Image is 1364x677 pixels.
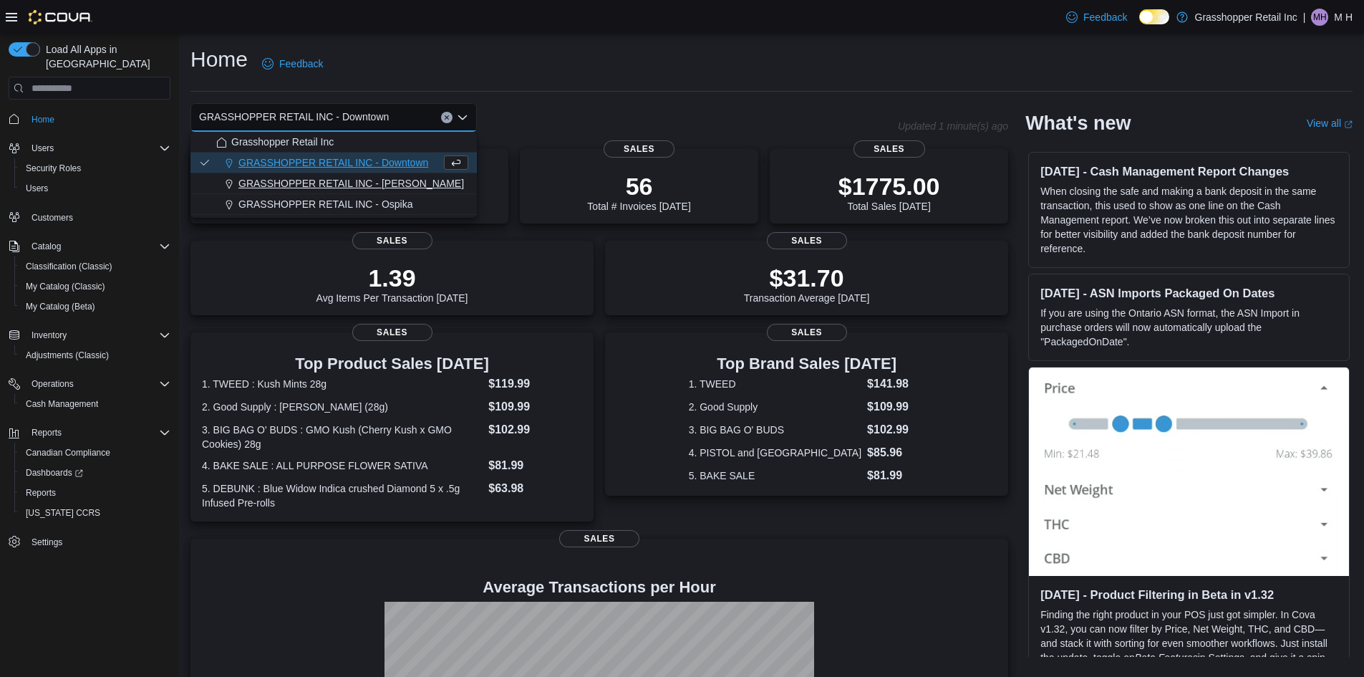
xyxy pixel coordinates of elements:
span: GRASSHOPPER RETAIL INC - Downtown [199,108,389,125]
dd: $81.99 [867,467,924,484]
span: Home [32,114,54,125]
div: Transaction Average [DATE] [744,264,870,304]
button: Users [3,138,176,158]
a: Classification (Classic) [20,258,118,275]
span: My Catalog (Beta) [26,301,95,312]
button: Inventory [3,325,176,345]
span: Users [26,140,170,157]
button: [US_STATE] CCRS [14,503,176,523]
span: Sales [604,140,675,158]
span: Security Roles [26,163,81,174]
span: Sales [853,140,925,158]
button: GRASSHOPPER RETAIL INC - Downtown [190,153,477,173]
span: [US_STATE] CCRS [26,507,100,519]
div: Total # Invoices [DATE] [587,172,690,212]
span: Users [26,183,48,194]
button: My Catalog (Beta) [14,297,176,317]
span: Classification (Classic) [26,261,112,272]
span: GRASSHOPPER RETAIL INC - Ospika [238,197,413,211]
a: Settings [26,534,68,551]
span: Users [32,143,54,154]
a: My Catalog (Beta) [20,298,101,315]
h3: [DATE] - Cash Management Report Changes [1040,164,1338,178]
p: Grasshopper Retail Inc [1195,9,1297,26]
a: My Catalog (Classic) [20,278,111,295]
button: My Catalog (Classic) [14,277,176,297]
span: Customers [32,212,73,224]
dd: $63.98 [488,480,582,497]
span: Feedback [279,57,323,71]
dt: 4. BAKE SALE : ALL PURPOSE FLOWER SATIVA [202,458,483,473]
dd: $119.99 [488,375,582,393]
span: Sales [352,232,432,249]
h3: Top Product Sales [DATE] [202,355,582,373]
p: 56 [587,172,690,201]
span: Dark Mode [1139,24,1140,25]
span: Security Roles [20,160,170,177]
p: 1.39 [316,264,468,292]
button: Classification (Classic) [14,256,176,277]
span: Inventory [32,330,67,341]
button: Security Roles [14,158,176,178]
div: Avg Items Per Transaction [DATE] [316,264,468,304]
button: Reports [3,423,176,443]
p: | [1303,9,1306,26]
span: Operations [26,375,170,393]
a: Home [26,111,60,128]
div: M H [1311,9,1328,26]
span: Operations [32,378,74,390]
dt: 3. BIG BAG O' BUDS [689,423,861,437]
a: Adjustments (Classic) [20,347,115,364]
dt: 2. Good Supply [689,400,861,414]
p: $31.70 [744,264,870,292]
span: Sales [559,530,639,547]
dt: 1. TWEED [689,377,861,391]
p: $1775.00 [838,172,940,201]
h3: Top Brand Sales [DATE] [689,355,925,373]
dd: $141.98 [867,375,924,393]
dt: 5. BAKE SALE [689,469,861,483]
button: GRASSHOPPER RETAIL INC - Ospika [190,194,477,215]
p: If you are using the Ontario ASN format, the ASN Import in purchase orders will now automatically... [1040,306,1338,349]
a: Feedback [256,49,329,78]
button: Inventory [26,327,72,344]
button: Grasshopper Retail Inc [190,132,477,153]
span: Home [26,110,170,128]
svg: External link [1344,120,1353,129]
button: Cash Management [14,394,176,414]
img: Cova [29,10,92,24]
button: GRASSHOPPER RETAIL INC - [PERSON_NAME] [190,173,477,194]
span: Canadian Compliance [26,447,110,458]
h4: Average Transactions per Hour [202,579,997,596]
span: Users [20,180,170,197]
p: M H [1334,9,1353,26]
span: MH [1313,9,1327,26]
p: When closing the safe and making a bank deposit in the same transaction, this used to show as one... [1040,184,1338,256]
button: Home [3,108,176,129]
a: Cash Management [20,395,104,413]
span: GRASSHOPPER RETAIL INC - Downtown [238,155,428,170]
input: Dark Mode [1139,9,1169,24]
span: Reports [20,484,170,501]
button: Adjustments (Classic) [14,345,176,365]
dd: $109.99 [488,398,582,416]
button: Catalog [3,236,176,256]
span: Catalog [32,241,61,252]
button: Reports [26,424,67,441]
h2: What's new [1025,112,1131,135]
a: Users [20,180,54,197]
button: Users [14,178,176,198]
dd: $109.99 [867,398,924,416]
span: Adjustments (Classic) [26,350,109,361]
dt: 3. BIG BAG O' BUDS : GMO Kush (Cherry Kush x GMO Cookies) 28g [202,423,483,451]
span: Feedback [1083,10,1127,24]
span: Load All Apps in [GEOGRAPHIC_DATA] [40,42,170,71]
dt: 2. Good Supply : [PERSON_NAME] (28g) [202,400,483,414]
dd: $81.99 [488,457,582,474]
a: View allExternal link [1307,117,1353,129]
button: Customers [3,207,176,228]
button: Close list of options [457,112,468,123]
span: GRASSHOPPER RETAIL INC - [PERSON_NAME] [238,176,464,191]
dt: 4. PISTOL and [GEOGRAPHIC_DATA] [689,446,861,460]
span: My Catalog (Classic) [26,281,105,292]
